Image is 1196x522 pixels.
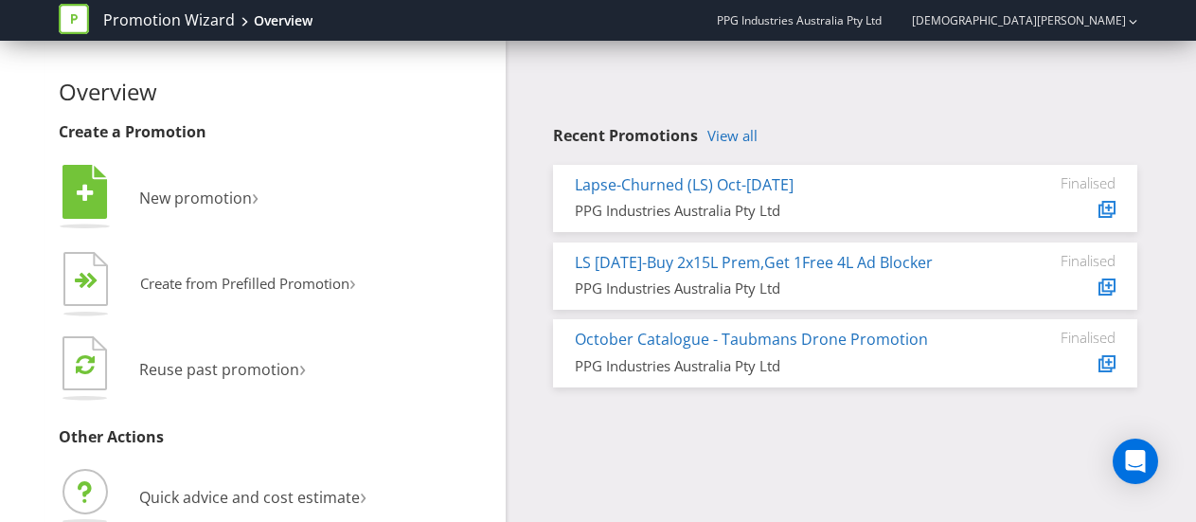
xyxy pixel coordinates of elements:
[1002,174,1116,191] div: Finalised
[59,429,492,446] h3: Other Actions
[1113,439,1158,484] div: Open Intercom Messenger
[360,479,366,511] span: ›
[76,353,95,375] tspan: 
[139,188,252,208] span: New promotion
[139,487,360,508] span: Quick advice and cost estimate
[252,180,259,211] span: ›
[717,12,882,28] span: PPG Industries Australia Pty Ltd
[140,274,349,293] span: Create from Prefilled Promotion
[575,252,933,273] a: LS [DATE]-Buy 2x15L Prem,Get 1Free 4L Ad Blocker
[139,359,299,380] span: Reuse past promotion
[575,279,973,298] div: PPG Industries Australia Pty Ltd
[893,12,1126,28] a: [DEMOGRAPHIC_DATA][PERSON_NAME]
[59,124,492,141] h3: Create a Promotion
[59,487,366,508] a: Quick advice and cost estimate›
[553,125,698,146] span: Recent Promotions
[575,329,928,350] a: October Catalogue - Taubmans Drone Promotion
[575,356,973,376] div: PPG Industries Australia Pty Ltd
[1002,252,1116,269] div: Finalised
[59,80,492,104] h2: Overview
[575,174,794,195] a: Lapse-Churned (LS) Oct-[DATE]
[77,183,94,204] tspan: 
[575,201,973,221] div: PPG Industries Australia Pty Ltd
[1002,329,1116,346] div: Finalised
[299,351,306,383] span: ›
[707,128,758,144] a: View all
[59,247,357,323] button: Create from Prefilled Promotion›
[86,272,98,290] tspan: 
[103,9,235,31] a: Promotion Wizard
[349,267,356,297] span: ›
[254,11,312,30] div: Overview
